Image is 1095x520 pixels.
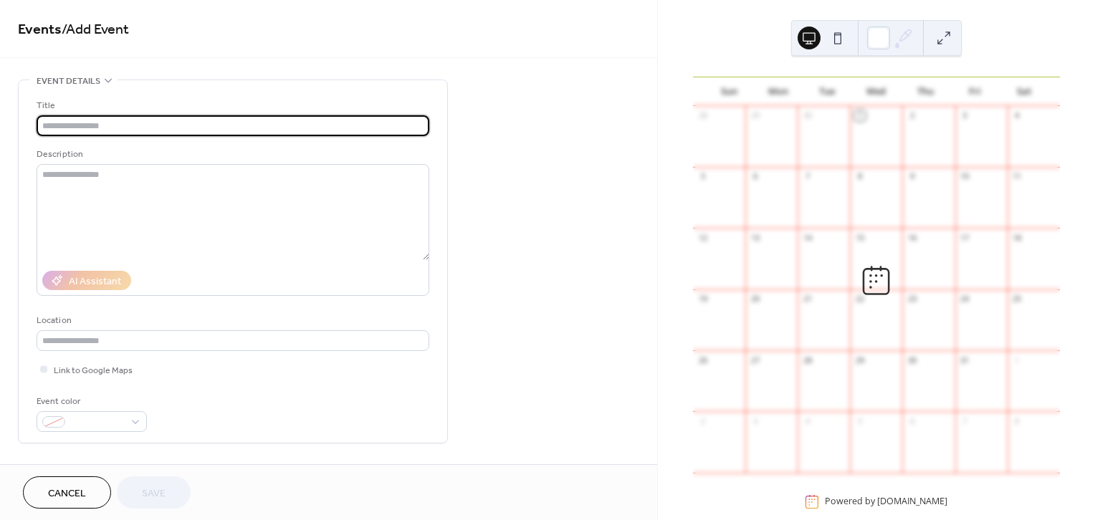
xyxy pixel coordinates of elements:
div: 20 [750,294,760,304]
div: 29 [854,355,865,365]
span: Link to Google Maps [54,363,133,378]
div: 31 [960,355,970,365]
div: Mon [753,77,803,106]
div: 12 [697,232,708,243]
div: 5 [854,415,865,426]
div: Event color [37,394,144,409]
div: 18 [1012,232,1023,243]
div: 21 [802,294,813,304]
div: Thu [901,77,950,106]
button: Cancel [23,476,111,509]
div: 2 [907,110,917,121]
div: 25 [1012,294,1023,304]
div: 15 [854,232,865,243]
div: Sat [999,77,1048,106]
a: [DOMAIN_NAME] [877,496,947,508]
div: 4 [802,415,813,426]
span: / Add Event [62,16,129,44]
div: 9 [907,171,917,182]
div: 10 [960,171,970,182]
div: 13 [750,232,760,243]
div: Fri [950,77,1000,106]
div: 1 [854,110,865,121]
div: 30 [907,355,917,365]
div: 11 [1012,171,1023,182]
div: 29 [750,110,760,121]
div: 23 [907,294,917,304]
div: 16 [907,232,917,243]
a: Events [18,16,62,44]
div: Location [37,313,426,328]
div: Sun [704,77,754,106]
div: 19 [697,294,708,304]
div: 7 [802,171,813,182]
span: Date and time [37,461,100,476]
div: 3 [960,110,970,121]
div: Title [37,98,426,113]
div: 28 [802,355,813,365]
div: 14 [802,232,813,243]
div: Tue [803,77,852,106]
div: 5 [697,171,708,182]
span: Cancel [48,486,86,501]
div: 17 [960,232,970,243]
div: Powered by [825,496,947,508]
div: 22 [854,294,865,304]
div: 2 [697,415,708,426]
div: 8 [1012,415,1023,426]
div: 30 [802,110,813,121]
div: 3 [750,415,760,426]
div: 27 [750,355,760,365]
div: 28 [697,110,708,121]
div: 6 [907,415,917,426]
div: 26 [697,355,708,365]
div: 6 [750,171,760,182]
div: 4 [1012,110,1023,121]
div: 24 [960,294,970,304]
div: Description [37,147,426,162]
div: Wed [852,77,902,106]
span: Event details [37,74,100,89]
div: 7 [960,415,970,426]
div: 1 [1012,355,1023,365]
div: 8 [854,171,865,182]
